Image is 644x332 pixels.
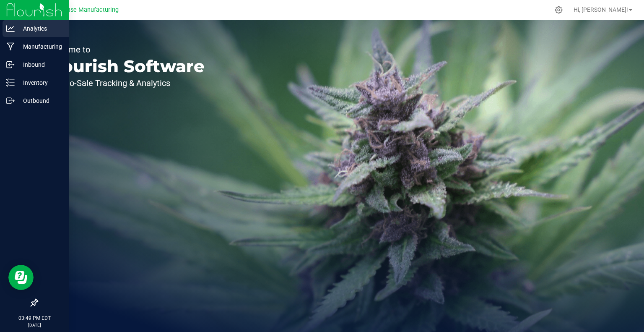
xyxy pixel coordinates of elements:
p: Inventory [15,78,65,88]
p: Welcome to [45,45,205,54]
p: Inbound [15,60,65,70]
p: [DATE] [4,322,65,328]
p: 03:49 PM EDT [4,314,65,322]
inline-svg: Inbound [6,60,15,69]
inline-svg: Analytics [6,24,15,33]
inline-svg: Outbound [6,97,15,105]
p: Outbound [15,96,65,106]
inline-svg: Manufacturing [6,42,15,51]
div: Manage settings [553,6,564,14]
p: Flourish Software [45,58,205,75]
iframe: Resource center [8,265,34,290]
inline-svg: Inventory [6,78,15,87]
span: Hi, [PERSON_NAME]! [574,6,628,13]
p: Seed-to-Sale Tracking & Analytics [45,79,205,87]
p: Manufacturing [15,42,65,52]
p: Analytics [15,24,65,34]
span: Starbase Manufacturing [52,6,119,13]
